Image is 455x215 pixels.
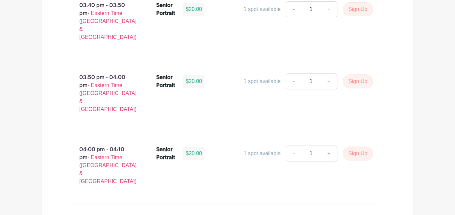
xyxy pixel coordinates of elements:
[63,143,146,188] p: 04:00 pm - 04:10 pm
[286,73,301,89] a: -
[243,77,280,85] div: 1 spot available
[286,1,301,17] a: -
[321,73,337,89] a: +
[286,146,301,161] a: -
[183,147,205,160] div: $20.00
[343,147,373,161] button: Sign Up
[343,74,373,88] button: Sign Up
[183,75,205,88] div: $20.00
[321,146,337,161] a: +
[156,1,175,17] div: Senior Portrait
[243,150,280,158] div: 1 spot available
[79,155,137,184] span: - Eastern Time ([GEOGRAPHIC_DATA] & [GEOGRAPHIC_DATA])
[79,82,137,112] span: - Eastern Time ([GEOGRAPHIC_DATA] & [GEOGRAPHIC_DATA])
[156,73,175,89] div: Senior Portrait
[156,146,175,161] div: Senior Portrait
[343,2,373,16] button: Sign Up
[79,10,137,40] span: - Eastern Time ([GEOGRAPHIC_DATA] & [GEOGRAPHIC_DATA])
[321,1,337,17] a: +
[63,71,146,116] p: 03:50 pm - 04:00 pm
[183,3,205,16] div: $20.00
[243,5,280,13] div: 1 spot available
